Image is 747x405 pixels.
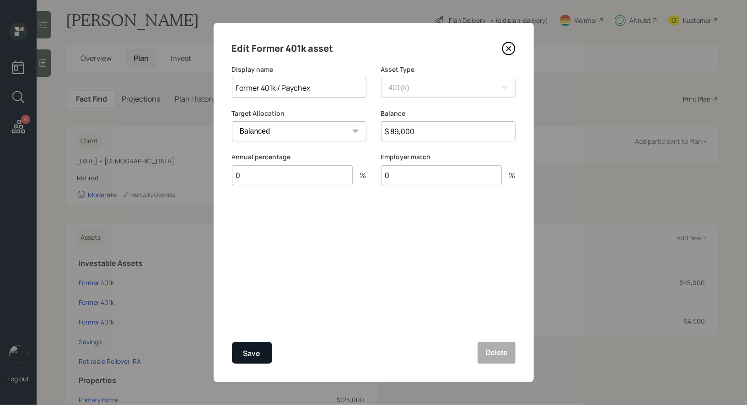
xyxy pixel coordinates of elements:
label: Asset Type [381,65,516,74]
label: Target Allocation [232,109,366,118]
div: Save [243,347,261,360]
div: % [502,172,516,179]
button: Save [232,342,272,364]
label: Annual percentage [232,152,366,162]
button: Delete [478,342,515,364]
div: % [353,172,366,179]
label: Display name [232,65,366,74]
label: Employer match [381,152,516,162]
h4: Edit Former 401k asset [232,41,333,56]
label: Balance [381,109,516,118]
